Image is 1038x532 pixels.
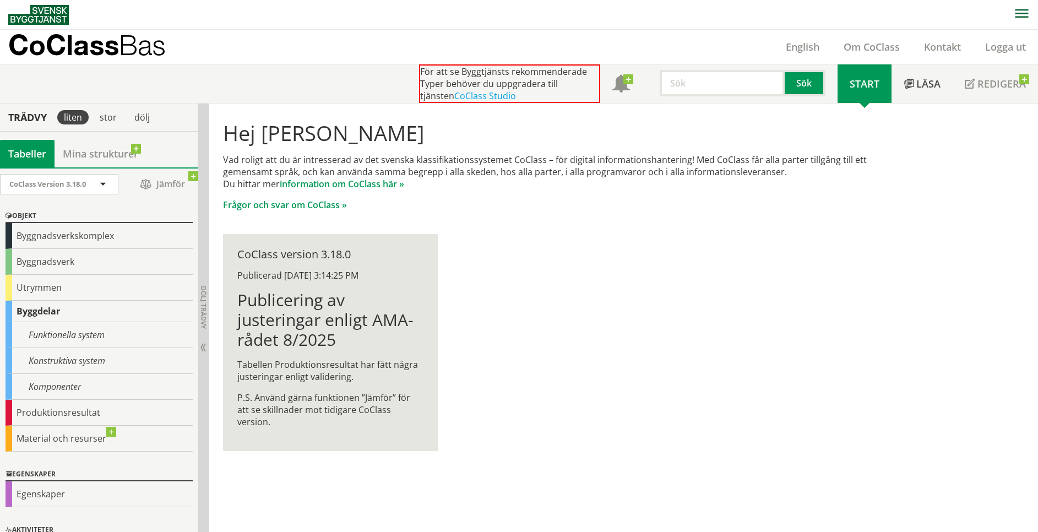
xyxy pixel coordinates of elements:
[237,269,423,281] div: Publicerad [DATE] 3:14:25 PM
[8,30,189,64] a: CoClassBas
[119,29,166,61] span: Bas
[6,481,193,507] div: Egenskaper
[55,140,146,167] a: Mina strukturer
[6,210,193,223] div: Objekt
[6,374,193,400] div: Komponenter
[237,392,423,428] p: P.S. Använd gärna funktionen ”Jämför” för att se skillnader mot tidigare CoClass version.
[2,111,53,123] div: Trädvy
[57,110,89,124] div: liten
[223,121,900,145] h1: Hej [PERSON_NAME]
[419,64,600,103] div: För att se Byggtjänsts rekommenderade Typer behöver du uppgradera till tjänsten
[6,426,193,452] div: Material och resurser
[785,70,825,96] button: Sök
[237,248,423,260] div: CoClass version 3.18.0
[660,70,785,96] input: Sök
[6,400,193,426] div: Produktionsresultat
[838,64,892,103] a: Start
[912,40,973,53] a: Kontakt
[973,40,1038,53] a: Logga ut
[9,179,86,189] span: CoClass Version 3.18.0
[128,110,156,124] div: dölj
[6,468,193,481] div: Egenskaper
[8,39,166,51] p: CoClass
[850,77,879,90] span: Start
[93,110,123,124] div: stor
[199,286,208,329] span: Dölj trädvy
[832,40,912,53] a: Om CoClass
[223,199,347,211] a: Frågor och svar om CoClass »
[953,64,1038,103] a: Redigera
[6,275,193,301] div: Utrymmen
[223,154,900,190] p: Vad roligt att du är intresserad av det svenska klassifikationssystemet CoClass – för digital inf...
[6,223,193,249] div: Byggnadsverkskomplex
[6,301,193,322] div: Byggdelar
[129,175,195,194] span: Jämför
[280,178,404,190] a: information om CoClass här »
[454,90,516,102] a: CoClass Studio
[6,322,193,348] div: Funktionella system
[237,359,423,383] p: Tabellen Produktionsresultat har fått några justeringar enligt validering.
[6,249,193,275] div: Byggnadsverk
[8,5,69,25] img: Svensk Byggtjänst
[774,40,832,53] a: English
[977,77,1026,90] span: Redigera
[892,64,953,103] a: Läsa
[6,348,193,374] div: Konstruktiva system
[612,76,630,94] span: Notifikationer
[916,77,941,90] span: Läsa
[237,290,423,350] h1: Publicering av justeringar enligt AMA-rådet 8/2025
